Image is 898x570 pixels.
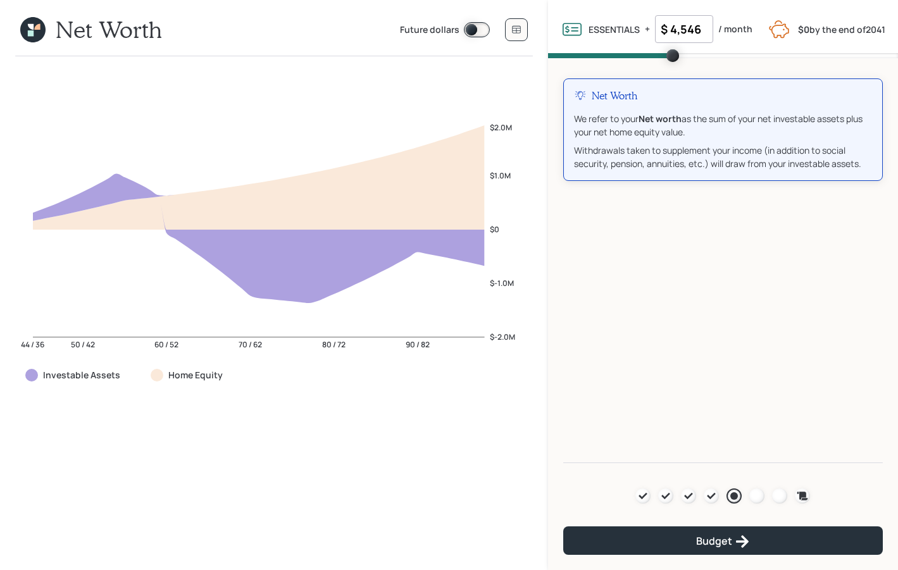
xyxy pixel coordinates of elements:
[798,23,885,35] label: by the end of 2041
[43,369,120,381] label: Investable Assets
[56,16,162,43] h1: Net Worth
[589,23,640,35] label: ESSENTIALS
[490,278,514,288] tspan: $-1.0M
[168,369,223,381] label: Home Equity
[718,23,752,35] label: / month
[21,339,44,350] tspan: 44 / 36
[239,339,262,350] tspan: 70 / 62
[592,89,637,102] h5: Net Worth
[798,23,809,35] b: $0
[490,170,511,181] tspan: $1.0M
[400,23,459,37] label: Future dollars
[490,122,512,133] tspan: $2.0M
[322,339,346,350] tspan: 80 / 72
[574,112,872,139] div: We refer to your as the sum of your net investable assets plus your net home equity value.
[406,339,430,350] tspan: 90 / 82
[71,339,95,350] tspan: 50 / 42
[574,144,872,170] div: Withdrawals taken to supplement your income (in addition to social security, pension, annuities, ...
[490,331,515,342] tspan: $-2.0M
[639,113,682,125] b: Net worth
[696,534,750,549] div: Budget
[563,526,883,555] button: Budget
[548,53,898,58] span: Volume
[645,23,650,35] label: +
[154,339,178,350] tspan: 60 / 52
[490,224,499,235] tspan: $0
